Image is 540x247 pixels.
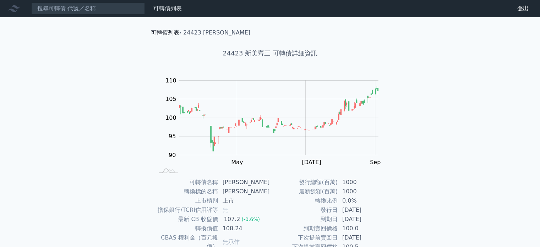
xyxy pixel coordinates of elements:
[169,151,176,158] tspan: 90
[165,96,176,102] tspan: 105
[370,159,381,165] tspan: Sep
[218,196,270,205] td: 上市
[151,29,179,36] a: 可轉債列表
[231,159,243,165] tspan: May
[154,224,218,233] td: 轉換價值
[338,205,387,215] td: [DATE]
[154,178,218,187] td: 可轉債名稱
[183,28,250,37] li: 24423 [PERSON_NAME]
[154,205,218,215] td: 擔保銀行/TCRI信用評等
[270,196,338,205] td: 轉換比例
[270,205,338,215] td: 發行日
[153,5,182,12] a: 可轉債列表
[338,215,387,224] td: [DATE]
[270,224,338,233] td: 到期賣回價格
[512,3,534,14] a: 登出
[270,215,338,224] td: 到期日
[270,187,338,196] td: 最新餘額(百萬)
[338,233,387,242] td: [DATE]
[154,196,218,205] td: 上市櫃別
[165,77,176,84] tspan: 110
[338,178,387,187] td: 1000
[223,238,240,245] span: 無承作
[338,224,387,233] td: 100.0
[162,77,389,165] g: Chart
[504,213,540,247] iframe: Chat Widget
[151,28,181,37] li: ›
[218,187,270,196] td: [PERSON_NAME]
[179,86,378,152] g: Series
[504,213,540,247] div: 聊天小工具
[218,224,270,233] td: 108.24
[154,187,218,196] td: 轉換標的名稱
[223,206,228,213] span: 無
[169,133,176,140] tspan: 95
[145,48,395,58] h1: 24423 新美齊三 可轉債詳細資訊
[338,196,387,205] td: 0.0%
[241,216,260,222] span: (-0.6%)
[154,215,218,224] td: 最新 CB 收盤價
[31,2,145,15] input: 搜尋可轉債 代號／名稱
[223,215,242,224] div: 107.2
[302,159,321,165] tspan: [DATE]
[270,233,338,242] td: 下次提前賣回日
[218,178,270,187] td: [PERSON_NAME]
[270,178,338,187] td: 發行總額(百萬)
[338,187,387,196] td: 1000
[165,114,176,121] tspan: 100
